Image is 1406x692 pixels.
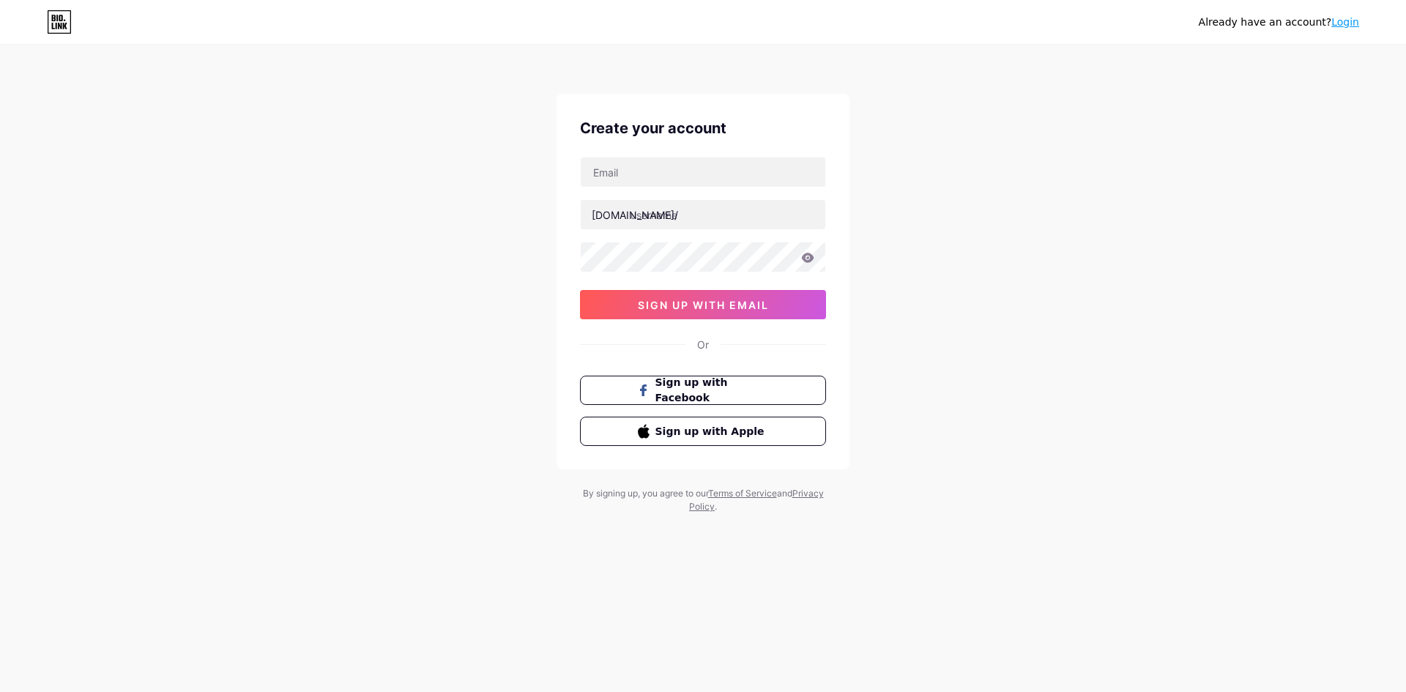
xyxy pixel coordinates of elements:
input: Email [581,157,825,187]
div: Or [697,337,709,352]
div: By signing up, you agree to our and . [579,487,827,513]
div: Create your account [580,117,826,139]
span: Sign up with Facebook [655,375,769,406]
div: Already have an account? [1199,15,1359,30]
input: username [581,200,825,229]
button: Sign up with Apple [580,417,826,446]
a: Terms of Service [708,488,777,499]
span: sign up with email [638,299,769,311]
a: Login [1331,16,1359,28]
div: [DOMAIN_NAME]/ [592,207,678,223]
button: Sign up with Facebook [580,376,826,405]
span: Sign up with Apple [655,424,769,439]
button: sign up with email [580,290,826,319]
